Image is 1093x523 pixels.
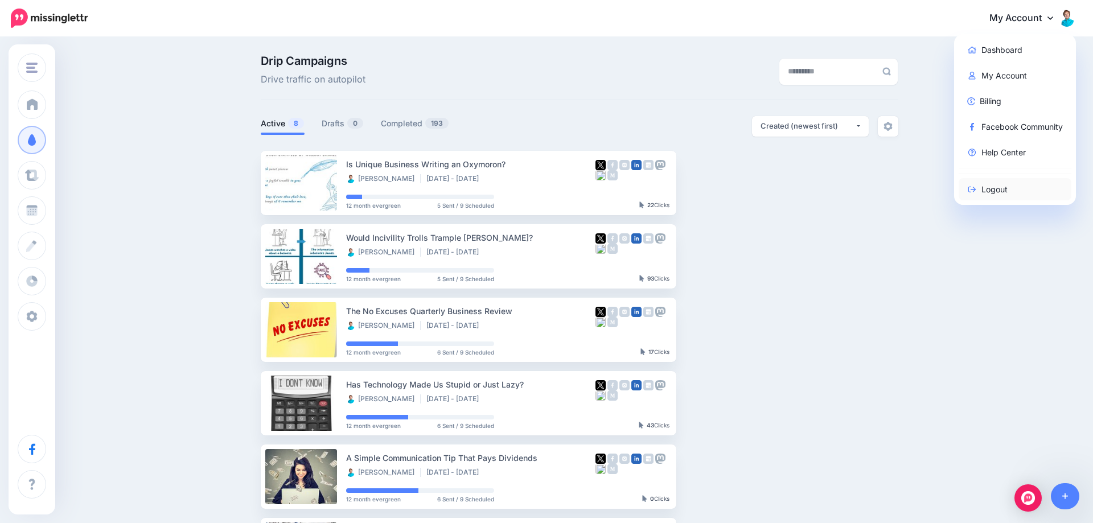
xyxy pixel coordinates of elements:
img: facebook-grey-square.png [607,454,618,464]
div: Has Technology Made Us Stupid or Just Lazy? [346,378,595,391]
img: bluesky-grey-square.png [595,317,606,327]
b: 0 [650,495,654,502]
span: 6 Sent / 9 Scheduled [437,349,494,355]
a: Help Center [959,141,1072,163]
img: Missinglettr [11,9,88,28]
img: bluesky-grey-square.png [595,170,606,180]
img: twitter-square.png [595,454,606,464]
b: 43 [647,422,654,429]
img: mastodon-grey-square.png [655,380,665,390]
b: 22 [647,201,654,208]
span: 12 month evergreen [346,423,401,429]
img: facebook-grey-square.png [607,307,618,317]
img: linkedin-square.png [631,454,642,464]
b: 93 [647,275,654,282]
img: twitter-square.png [595,307,606,317]
img: linkedin-square.png [631,160,642,170]
a: Logout [959,178,1072,200]
img: twitter-square.png [595,233,606,244]
img: medium-grey-square.png [607,317,618,327]
img: pointer-grey-darker.png [639,275,644,282]
a: Facebook Community [959,116,1072,138]
img: instagram-grey-square.png [619,454,630,464]
div: Would Incivility Trolls Trample [PERSON_NAME]? [346,231,595,244]
a: My Account [959,64,1072,87]
div: Created (newest first) [761,121,855,131]
img: mastodon-grey-square.png [655,160,665,170]
div: Open Intercom Messenger [1014,484,1042,512]
img: settings-grey.png [884,122,893,131]
div: Clicks [639,422,669,429]
span: 12 month evergreen [346,349,401,355]
img: bluesky-grey-square.png [595,244,606,254]
img: revenue-blue.png [967,97,975,105]
img: mastodon-grey-square.png [655,454,665,464]
img: linkedin-square.png [631,380,642,390]
li: [DATE] - [DATE] [426,321,484,330]
img: google_business-grey-square.png [643,307,654,317]
div: Is Unique Business Writing an Oxymoron? [346,158,595,171]
img: google_business-grey-square.png [643,380,654,390]
span: 8 [288,118,304,129]
img: google_business-grey-square.png [643,454,654,464]
li: [DATE] - [DATE] [426,468,484,477]
img: medium-grey-square.png [607,170,618,180]
li: [PERSON_NAME] [346,394,421,403]
b: 17 [648,348,654,355]
img: bluesky-grey-square.png [595,390,606,401]
span: 5 Sent / 9 Scheduled [437,203,494,208]
div: Clicks [639,202,669,209]
a: Completed193 [381,117,449,130]
img: facebook-grey-square.png [607,233,618,244]
img: instagram-grey-square.png [619,307,630,317]
span: Drip Campaigns [261,55,365,67]
a: Billing [959,90,1072,112]
span: Drive traffic on autopilot [261,72,365,87]
a: Dashboard [959,39,1072,61]
div: A Simple Communication Tip That Pays Dividends [346,451,595,464]
a: My Account [978,5,1076,32]
img: instagram-grey-square.png [619,380,630,390]
li: [PERSON_NAME] [346,468,421,477]
a: Active8 [261,117,305,130]
img: twitter-square.png [595,160,606,170]
img: twitter-square.png [595,380,606,390]
img: facebook-grey-square.png [607,380,618,390]
li: [DATE] - [DATE] [426,394,484,403]
span: 6 Sent / 9 Scheduled [437,496,494,502]
img: pointer-grey-darker.png [642,495,647,502]
img: bluesky-grey-square.png [595,464,606,474]
span: 5 Sent / 9 Scheduled [437,276,494,282]
img: linkedin-square.png [631,233,642,244]
img: pointer-grey-darker.png [640,348,646,355]
div: Clicks [639,275,669,282]
li: [PERSON_NAME] [346,248,421,257]
img: menu.png [26,63,38,73]
span: 0 [347,118,363,129]
span: 12 month evergreen [346,496,401,502]
div: The No Excuses Quarterly Business Review [346,304,595,318]
span: 193 [425,118,449,129]
button: Created (newest first) [752,116,869,137]
img: pointer-grey-darker.png [639,422,644,429]
li: [PERSON_NAME] [346,321,421,330]
img: medium-grey-square.png [607,390,618,401]
div: My Account [954,34,1076,205]
img: linkedin-square.png [631,307,642,317]
li: [DATE] - [DATE] [426,248,484,257]
img: instagram-grey-square.png [619,160,630,170]
div: Clicks [640,349,669,356]
li: [PERSON_NAME] [346,174,421,183]
span: 12 month evergreen [346,276,401,282]
span: 12 month evergreen [346,203,401,208]
img: search-grey-6.png [882,67,891,76]
a: Drafts0 [322,117,364,130]
img: pointer-grey-darker.png [639,201,644,208]
img: facebook-grey-square.png [607,160,618,170]
img: mastodon-grey-square.png [655,307,665,317]
img: medium-grey-square.png [607,464,618,474]
li: [DATE] - [DATE] [426,174,484,183]
img: google_business-grey-square.png [643,233,654,244]
img: mastodon-grey-square.png [655,233,665,244]
img: google_business-grey-square.png [643,160,654,170]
